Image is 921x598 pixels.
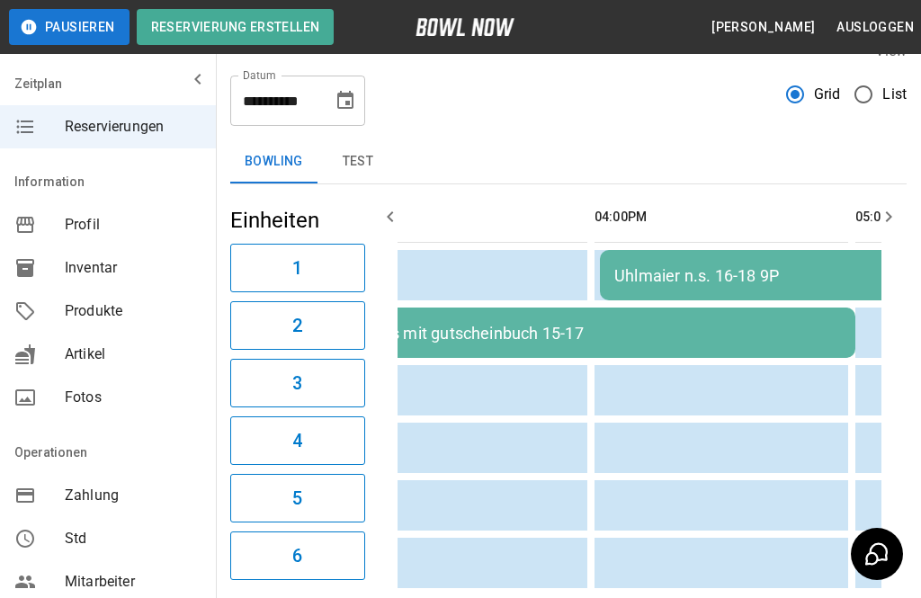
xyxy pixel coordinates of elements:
button: test [317,140,398,183]
h6: 1 [292,254,302,282]
span: Mitarbeiter [65,571,201,593]
span: Std [65,528,201,549]
button: 1 [230,244,365,292]
button: Choose date, selected date is 2. Nov. 2025 [327,83,363,119]
span: Reservierungen [65,116,201,138]
span: Inventar [65,257,201,279]
button: Ausloggen [829,11,921,44]
button: 4 [230,416,365,465]
button: Reservierung erstellen [137,9,335,45]
h6: 6 [292,541,302,570]
th: 03:00PM [334,192,587,243]
button: 3 [230,359,365,407]
button: Pausieren [9,9,130,45]
button: Bowling [230,140,317,183]
span: Produkte [65,300,201,322]
span: Fotos [65,387,201,408]
span: List [882,84,907,105]
button: [PERSON_NAME] [704,11,822,44]
h6: 2 [292,311,302,340]
th: 04:00PM [595,192,848,243]
h5: Einheiten [230,206,365,235]
span: Artikel [65,344,201,365]
div: Linkes mit gutscheinbuch 15-17 [352,324,841,343]
h6: 3 [292,369,302,397]
button: 2 [230,301,365,350]
button: 5 [230,474,365,522]
h6: 4 [292,426,302,455]
h6: 5 [292,484,302,513]
div: inventory tabs [230,140,907,183]
img: logo [416,18,514,36]
span: Profil [65,214,201,236]
span: Grid [814,84,841,105]
span: Zahlung [65,485,201,506]
button: 6 [230,531,365,580]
